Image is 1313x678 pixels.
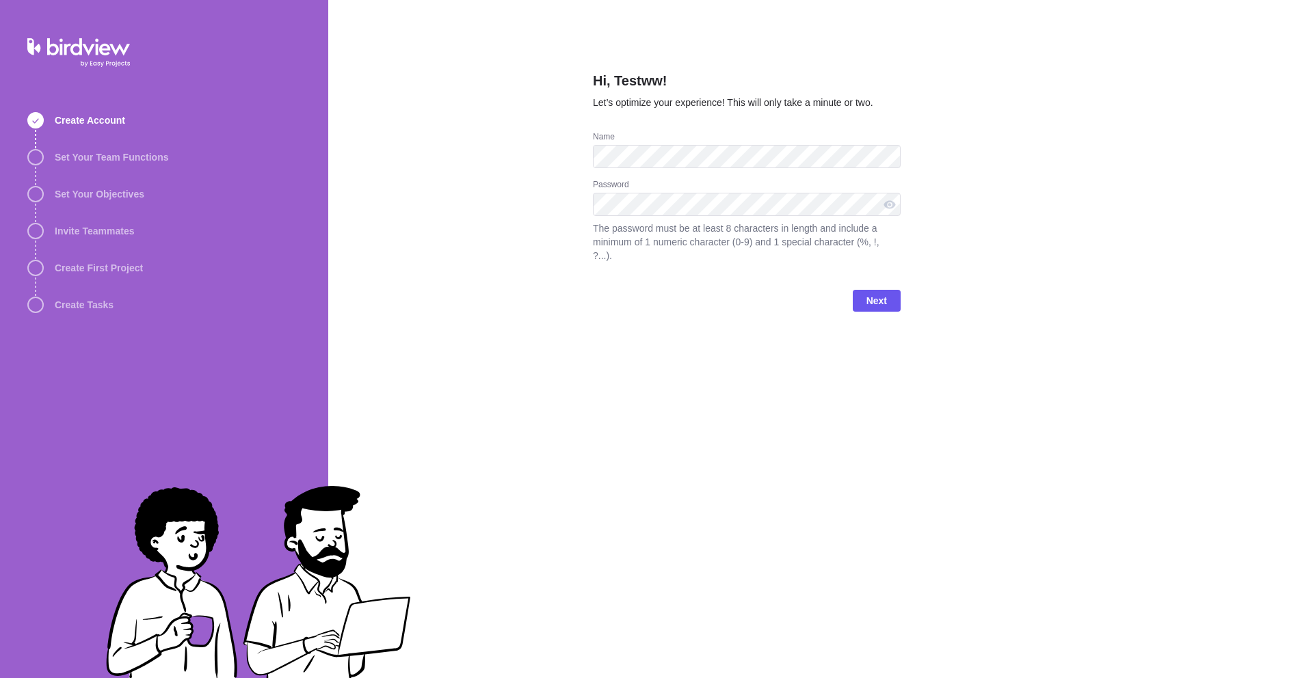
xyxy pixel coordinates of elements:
[55,113,125,127] span: Create Account
[593,71,901,96] h2: Hi, Testww!
[55,224,134,238] span: Invite Teammates
[853,290,901,312] span: Next
[593,221,901,262] span: The password must be at least 8 characters in length and include a minimum of 1 numeric character...
[55,298,114,312] span: Create Tasks
[866,293,887,309] span: Next
[593,131,901,145] div: Name
[55,150,168,164] span: Set Your Team Functions
[55,261,143,275] span: Create First Project
[55,187,144,201] span: Set Your Objectives
[593,97,873,108] span: Let’s optimize your experience! This will only take a minute or two.
[593,179,901,193] div: Password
